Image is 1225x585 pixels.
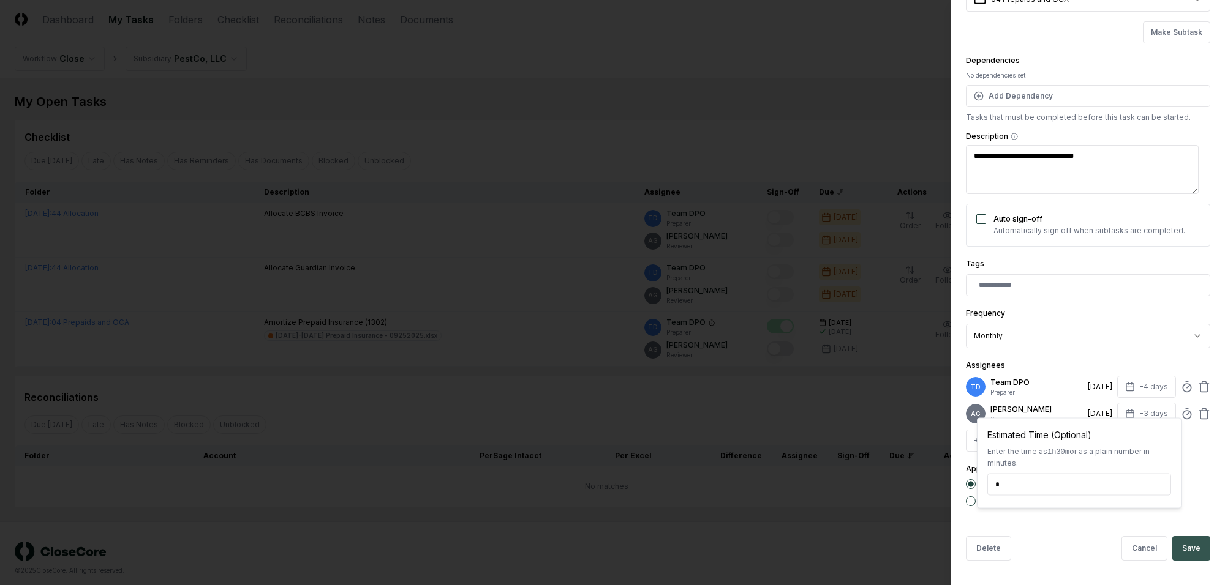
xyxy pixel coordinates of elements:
p: Automatically sign off when subtasks are completed. [993,225,1185,236]
span: TD [971,382,981,392]
p: Preparer [990,388,1083,397]
span: AG [971,409,981,419]
span: 1h30m [1047,448,1069,456]
label: Tags [966,259,984,268]
div: No dependencies set [966,71,1210,80]
button: Add Dependency [966,85,1210,107]
label: Dependencies [966,56,1020,65]
div: [DATE] [1088,408,1112,419]
button: Make Subtask [1143,21,1210,43]
p: [PERSON_NAME] [990,404,1083,415]
div: Enter the time as or as a plain number in minutes. [987,446,1171,469]
label: Assignees [966,360,1005,370]
div: [DATE] [1088,381,1112,392]
label: Frequency [966,308,1005,318]
button: Delete [966,536,1011,561]
button: -3 days [1117,403,1176,425]
button: Save [1172,536,1210,561]
button: Description [1011,133,1018,140]
label: Apply to [966,464,997,473]
button: -4 days [1117,376,1176,398]
p: Tasks that must be completed before this task can be started. [966,112,1210,123]
label: Description [966,133,1210,140]
button: +Preparer [966,430,1020,452]
p: Reviewer [990,415,1083,424]
label: Auto sign-off [993,214,1042,223]
button: Cancel [1121,536,1167,561]
p: Team DPO [990,377,1083,388]
div: Estimated Time (Optional) [987,428,1171,441]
